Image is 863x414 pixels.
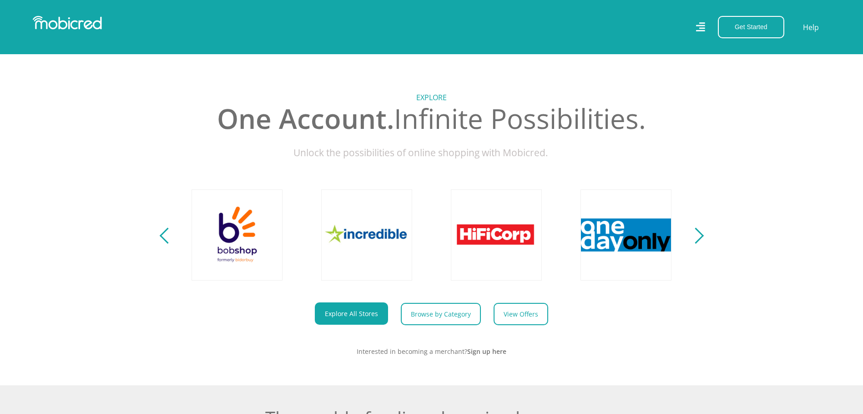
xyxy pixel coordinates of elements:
h2: Infinite Possibilities. [179,102,684,135]
button: Previous [162,226,173,244]
a: Help [802,21,819,33]
a: Browse by Category [401,303,481,325]
span: One Account. [217,100,394,137]
p: Interested in becoming a merchant? [179,347,684,356]
h5: Explore [179,93,684,102]
a: View Offers [494,303,548,325]
button: Next [690,226,702,244]
a: Sign up here [467,347,506,356]
p: Unlock the possibilities of online shopping with Mobicred. [179,146,684,160]
button: Get Started [718,16,784,38]
a: Explore All Stores [315,302,388,325]
img: Mobicred [33,16,102,30]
